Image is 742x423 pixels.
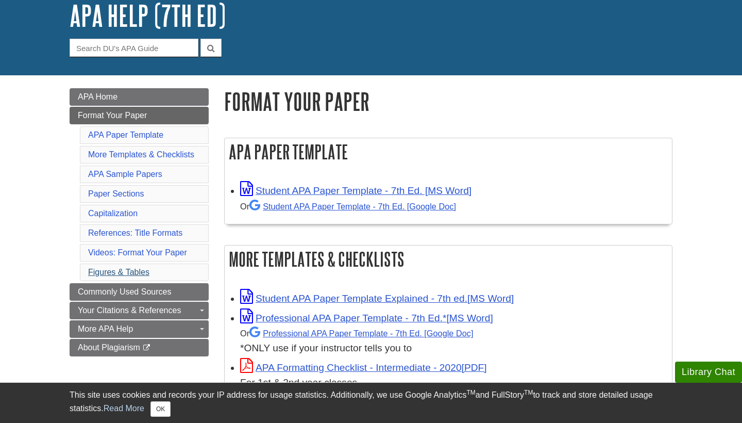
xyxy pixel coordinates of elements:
span: More APA Help [78,324,133,333]
sup: TM [466,389,475,396]
small: Or [240,329,473,338]
small: Or [240,202,456,211]
button: Library Chat [675,362,742,383]
sup: TM [524,389,533,396]
a: References: Title Formats [88,229,182,237]
span: Format Your Paper [78,111,147,120]
div: This site uses cookies and records your IP address for usage statistics. Additionally, we use Goo... [70,389,672,417]
div: For 1st & 2nd year classes [240,376,667,391]
i: This link opens in a new window [142,345,151,351]
a: Your Citations & References [70,302,209,319]
span: Commonly Used Sources [78,287,171,296]
h2: APA Paper Template [225,138,672,166]
a: Link opens in new window [240,362,487,373]
div: *ONLY use if your instructor tells you to [240,326,667,356]
a: Link opens in new window [240,293,514,304]
span: Your Citations & References [78,306,181,315]
span: About Plagiarism [78,343,140,352]
a: Student APA Paper Template - 7th Ed. [Google Doc] [249,202,456,211]
a: Format Your Paper [70,107,209,124]
a: Videos: Format Your Paper [88,248,187,257]
a: APA Sample Papers [88,170,162,178]
span: APA Home [78,92,117,101]
a: Link opens in new window [240,313,493,323]
a: APA Paper Template [88,131,163,139]
button: Close [150,401,171,417]
a: Professional APA Paper Template - 7th Ed. [249,329,473,338]
div: Guide Page Menu [70,88,209,356]
a: Figures & Tables [88,268,149,276]
a: Commonly Used Sources [70,283,209,301]
a: APA Home [70,88,209,106]
h1: Format Your Paper [224,88,672,115]
h2: More Templates & Checklists [225,246,672,273]
a: Paper Sections [88,189,144,198]
input: Search DU's APA Guide [70,39,198,57]
a: Link opens in new window [240,185,471,196]
a: Capitalization [88,209,138,218]
a: Read More [104,404,144,413]
a: More APA Help [70,320,209,338]
a: More Templates & Checklists [88,150,194,159]
a: About Plagiarism [70,339,209,356]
